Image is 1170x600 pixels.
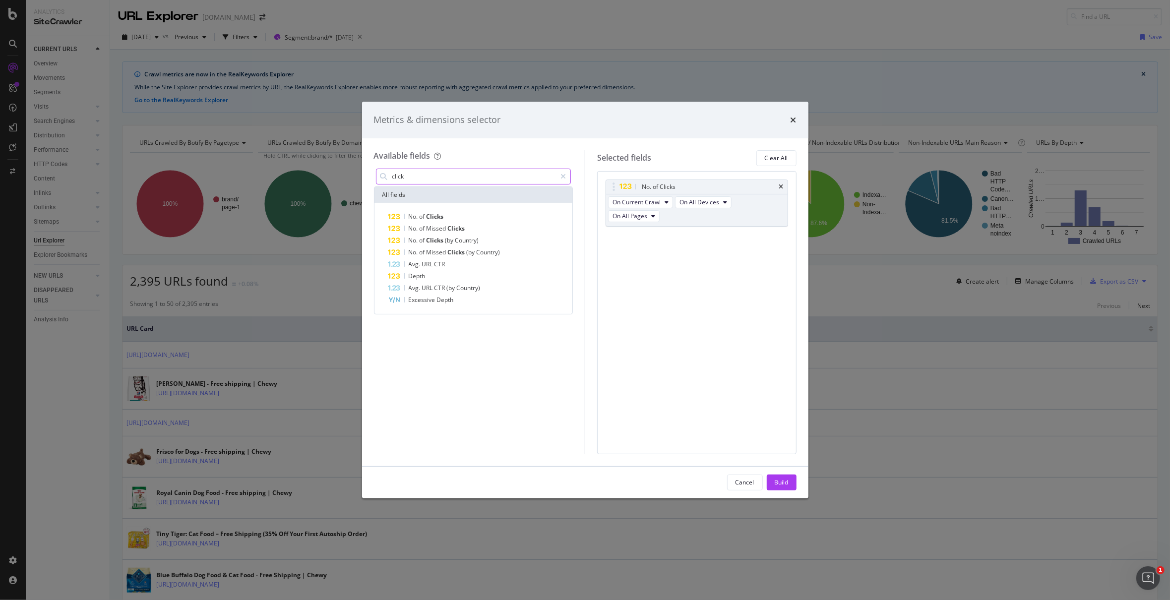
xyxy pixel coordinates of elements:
span: CTR [434,260,445,268]
div: No. of ClickstimesOn Current CrawlOn All DevicesOn All Pages [606,180,788,227]
span: Clicks [427,236,445,244]
span: of [420,236,427,244]
div: times [779,184,784,190]
span: Missed [427,248,448,256]
span: Avg. [409,260,422,268]
span: Clicks [448,224,465,233]
span: Depth [409,272,426,280]
span: (by [467,248,477,256]
span: URL [422,284,434,292]
span: No. [409,248,420,256]
span: (by [447,284,457,292]
span: Country) [477,248,500,256]
span: On Current Crawl [613,198,661,206]
iframe: Intercom live chat [1136,566,1160,590]
span: On All Devices [679,198,719,206]
span: No. [409,236,420,244]
span: No. [409,212,420,221]
span: Excessive [409,296,437,304]
div: Cancel [736,478,754,486]
span: 1 [1157,566,1165,574]
span: Country) [455,236,479,244]
span: Clicks [448,248,467,256]
button: On All Pages [608,210,660,222]
span: of [420,224,427,233]
div: Available fields [374,150,431,161]
span: of [420,212,427,221]
input: Search by field name [391,169,556,184]
span: Country) [457,284,481,292]
div: modal [362,102,808,498]
span: Avg. [409,284,422,292]
button: Build [767,475,797,490]
span: URL [422,260,434,268]
div: All fields [374,187,573,203]
div: Build [775,478,789,486]
span: (by [445,236,455,244]
div: Selected fields [597,152,651,164]
span: On All Pages [613,212,647,220]
span: No. [409,224,420,233]
button: Cancel [727,475,763,490]
span: Depth [437,296,454,304]
div: Metrics & dimensions selector [374,114,501,126]
span: Clicks [427,212,444,221]
button: Clear All [756,150,797,166]
div: times [791,114,797,126]
button: On Current Crawl [608,196,673,208]
div: Clear All [765,154,788,162]
div: No. of Clicks [642,182,676,192]
span: CTR [434,284,447,292]
span: of [420,248,427,256]
span: Missed [427,224,448,233]
button: On All Devices [675,196,732,208]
